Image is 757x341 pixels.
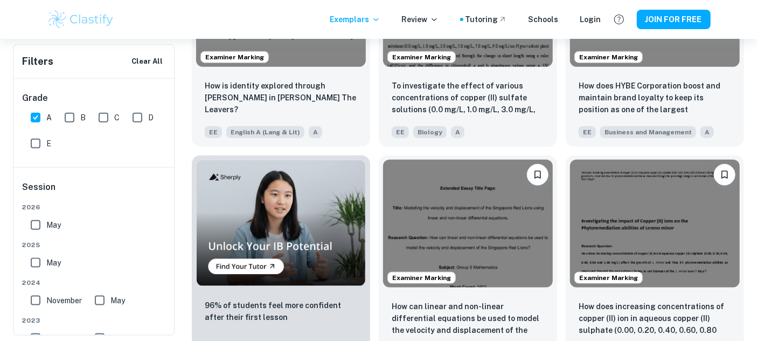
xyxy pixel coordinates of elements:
[205,299,357,323] p: 96% of students feel more confident after their first lesson
[205,126,222,138] span: EE
[80,112,86,124] span: B
[579,126,596,138] span: EE
[22,240,166,250] span: 2025
[570,160,740,287] img: Biology EE example thumbnail: How does increasing concentrations of co
[46,112,52,124] span: A
[309,126,322,138] span: A
[402,13,439,25] p: Review
[383,160,553,287] img: Maths EE example thumbnail: How can linear and non-linear differenti
[637,10,711,29] button: JOIN FOR FREE
[22,181,166,202] h6: Session
[22,278,166,288] span: 2024
[114,112,120,124] span: C
[205,80,357,115] p: How is identity explored through Deming Guo in Lisa Ko’s The Leavers?
[46,219,61,231] span: May
[451,126,464,138] span: A
[129,53,165,70] button: Clear All
[413,126,447,138] span: Biology
[466,13,507,25] a: Tutoring
[22,202,166,212] span: 2026
[392,126,409,138] span: EE
[575,52,642,62] span: Examiner Marking
[22,316,166,325] span: 2023
[700,126,714,138] span: A
[714,164,735,186] button: Please log in to bookmark exemplars
[47,9,115,30] img: Clastify logo
[579,301,731,337] p: How does increasing concentrations of copper (II) ion in aqueous copper (II) sulphate (0.00, 0.20...
[579,80,731,117] p: How does HYBE Corporation boost and maintain brand loyalty to keep its position as one of the lar...
[392,301,544,337] p: How can linear and non-linear differential equations be used to model the velocity and displaceme...
[600,126,696,138] span: Business and Management
[46,295,82,306] span: November
[22,92,166,105] h6: Grade
[46,257,61,269] span: May
[388,52,455,62] span: Examiner Marking
[610,10,628,29] button: Help and Feedback
[388,273,455,283] span: Examiner Marking
[226,126,304,138] span: English A (Lang & Lit)
[110,295,125,306] span: May
[196,160,366,287] img: Thumbnail
[527,164,548,186] button: Please log in to bookmark exemplars
[22,54,53,69] h6: Filters
[46,138,51,149] span: E
[575,273,642,283] span: Examiner Marking
[201,52,268,62] span: Examiner Marking
[148,112,154,124] span: D
[392,80,544,117] p: To investigate the effect of various concentrations of copper (II) sulfate solutions (0.0 mg/L, 1...
[580,13,601,25] a: Login
[330,13,380,25] p: Exemplars
[529,13,559,25] a: Schools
